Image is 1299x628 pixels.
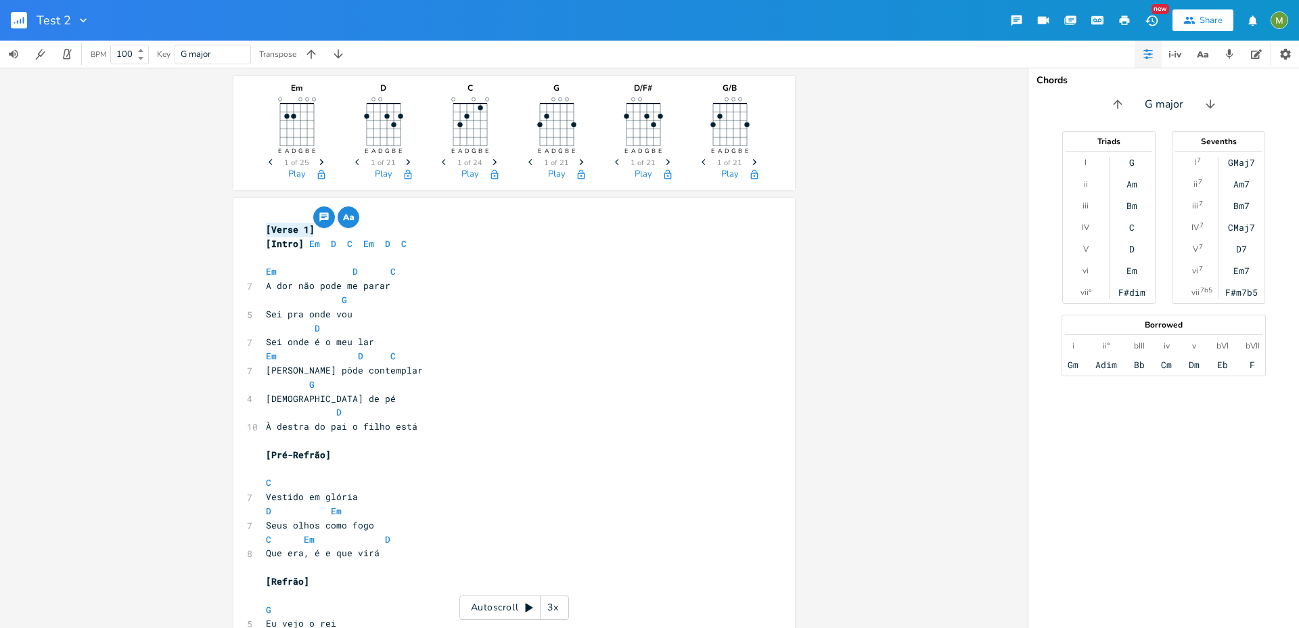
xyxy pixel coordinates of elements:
[1129,244,1135,254] div: D
[1200,220,1204,231] sup: 7
[1217,359,1228,370] div: Eb
[266,604,271,616] span: G
[1233,200,1250,211] div: Bm7
[457,159,482,166] span: 1 of 24
[1036,76,1291,85] div: Chords
[1083,244,1089,254] div: V
[1250,359,1255,370] div: F
[1246,340,1260,351] div: bVII
[1063,137,1155,145] div: Triads
[1192,200,1198,211] div: iii
[436,84,504,92] div: C
[1236,244,1247,254] div: D7
[266,238,304,250] span: [Intro]
[564,147,568,155] text: B
[347,238,352,250] span: C
[37,14,71,26] span: Test 2
[157,50,170,58] div: Key
[378,147,382,155] text: D
[1192,265,1198,276] div: vi
[266,547,380,559] span: Que era, é e que virá
[342,294,347,306] span: G
[1233,179,1250,189] div: Am7
[401,238,407,250] span: C
[710,147,714,155] text: E
[737,147,742,155] text: B
[385,533,390,545] span: D
[1199,263,1203,274] sup: 7
[484,147,488,155] text: E
[658,147,661,155] text: E
[266,575,309,587] span: [Refrão]
[266,364,423,376] span: [PERSON_NAME] pôde contemplar
[1080,287,1091,298] div: vii°
[364,147,367,155] text: E
[391,147,395,155] text: B
[288,169,306,181] button: Play
[266,223,315,235] span: [Verse 1]
[1129,222,1135,233] div: C
[471,147,476,155] text: G
[266,533,271,545] span: C
[744,147,748,155] text: E
[266,505,271,517] span: D
[464,147,469,155] text: D
[91,51,106,58] div: BPM
[309,238,320,250] span: Em
[1072,340,1074,351] div: i
[331,238,336,250] span: D
[384,147,389,155] text: G
[1068,359,1078,370] div: Gm
[181,48,211,60] span: G major
[398,147,401,155] text: E
[548,169,566,181] button: Play
[1134,359,1145,370] div: Bb
[644,147,649,155] text: G
[1126,200,1137,211] div: Bm
[1271,12,1288,29] img: Mik Sivak
[724,147,729,155] text: D
[541,596,565,620] div: 3x
[371,159,396,166] span: 1 of 21
[631,159,656,166] span: 1 of 21
[390,350,396,362] span: C
[352,265,358,277] span: D
[1152,4,1169,14] div: New
[1194,157,1196,168] div: I
[1197,155,1201,166] sup: 7
[266,449,331,461] span: [Pré-Refrão]
[266,476,271,489] span: C
[1189,359,1200,370] div: Dm
[1085,157,1087,168] div: I
[390,265,396,277] span: C
[1172,9,1233,31] button: Share
[610,84,677,92] div: D/F#
[1126,265,1137,276] div: Em
[557,147,562,155] text: G
[571,147,574,155] text: E
[336,406,342,418] span: D
[1198,177,1202,187] sup: 7
[1228,222,1255,233] div: CMaj7
[1191,287,1200,298] div: vii
[1145,97,1183,112] span: G major
[721,169,739,181] button: Play
[284,159,309,166] span: 1 of 25
[651,147,655,155] text: B
[266,308,352,320] span: Sei pra onde vou
[304,147,309,155] text: B
[266,491,358,503] span: Vestido em glória
[309,378,315,390] span: G
[1193,179,1198,189] div: ii
[1216,340,1229,351] div: bVI
[266,392,396,405] span: [DEMOGRAPHIC_DATA] de pé
[1164,340,1170,351] div: iv
[1126,179,1137,189] div: Am
[1191,222,1199,233] div: IV
[1138,8,1165,32] button: New
[1172,137,1264,145] div: Sevenths
[263,84,331,92] div: Em
[1233,265,1250,276] div: Em7
[731,147,735,155] text: G
[266,420,417,432] span: À destra do pai o filho está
